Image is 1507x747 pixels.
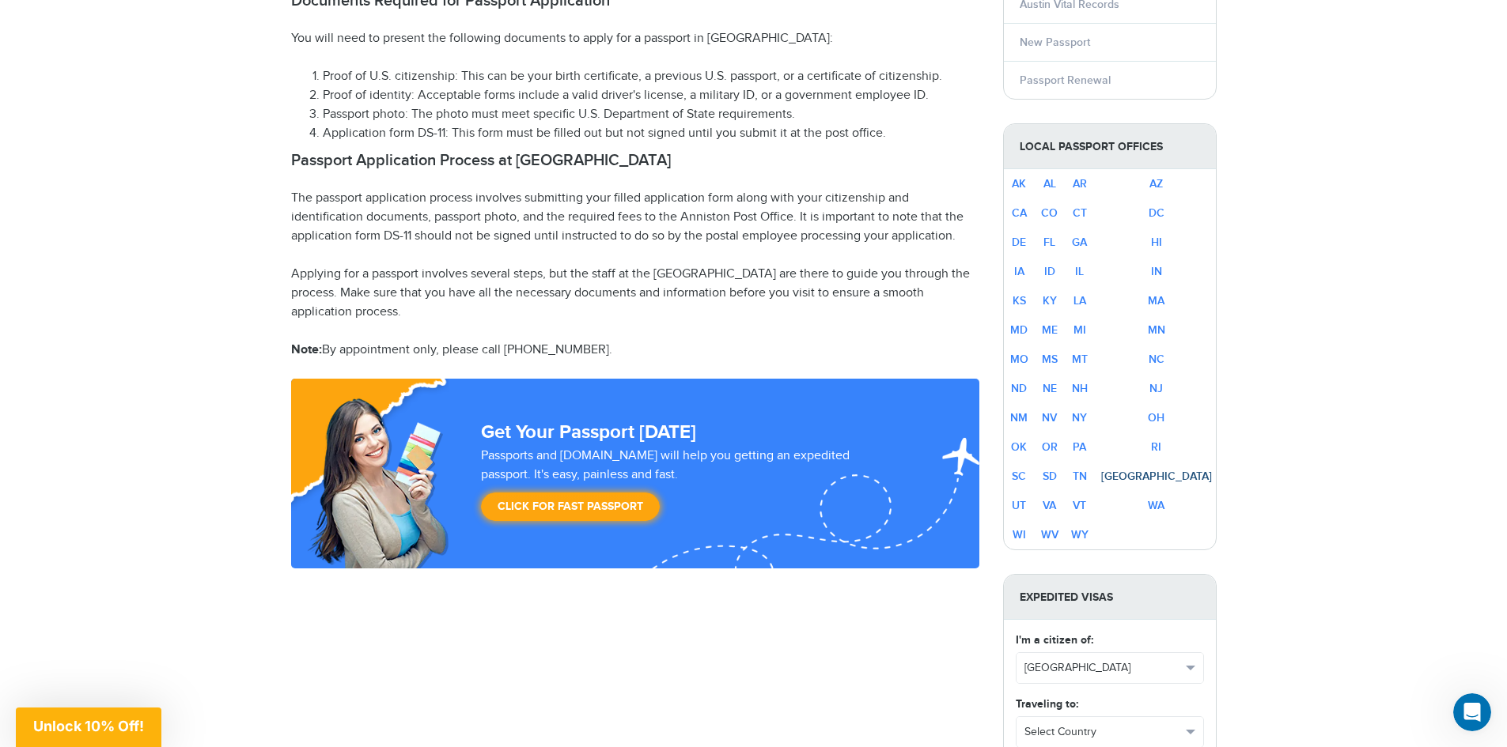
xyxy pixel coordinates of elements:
[481,421,696,443] strong: Get Your Passport [DATE]
[1072,411,1087,424] a: NY
[291,265,979,322] p: Applying for a passport involves several steps, but the staff at the [GEOGRAPHIC_DATA] are there ...
[1024,724,1181,740] span: Select Country
[1012,470,1026,483] a: SC
[1149,382,1163,395] a: NJ
[1072,236,1087,249] a: GA
[33,718,144,734] span: Unlock 10% Off!
[291,342,322,357] strong: Note:
[1012,499,1026,512] a: UT
[1024,660,1181,676] span: [GEOGRAPHIC_DATA]
[1042,411,1057,424] a: NV
[1010,323,1028,337] a: MD
[1151,236,1162,249] a: HI
[1043,294,1057,307] a: KY
[1012,177,1026,191] a: AK
[1073,440,1086,454] a: PA
[1073,470,1087,483] a: TN
[291,189,979,246] p: The passport application process involves submitting your filled application form along with your...
[1149,177,1163,191] a: AZ
[323,124,979,143] li: Application form DS-11: This form must be filled out but not signed until you submit it at the po...
[291,29,979,48] p: You will need to present the following documents to apply for a passport in [GEOGRAPHIC_DATA]:
[323,86,979,105] li: Proof of identity: Acceptable forms include a valid driver's license, a military ID, or a governm...
[1013,528,1026,541] a: WI
[1071,528,1089,541] a: WY
[1073,294,1086,307] a: LA
[1020,36,1090,49] a: New Passport
[1075,265,1084,278] a: IL
[1148,499,1164,512] a: WA
[1004,124,1216,169] strong: Local Passport Offices
[1042,353,1058,366] a: MS
[1010,353,1028,366] a: MO
[1043,470,1057,483] a: SD
[1148,411,1164,424] a: OH
[1014,265,1024,278] a: IA
[1041,206,1058,220] a: CO
[1010,411,1028,424] a: NM
[1043,177,1056,191] a: AL
[1148,294,1164,307] a: MA
[1011,382,1027,395] a: ND
[1012,206,1027,220] a: CA
[323,67,979,86] li: Proof of U.S. citizenship: This can be your birth certificate, a previous U.S. passport, or a cer...
[1004,575,1216,620] strong: Expedited Visas
[1073,206,1087,220] a: CT
[1016,632,1093,648] label: I'm a citizen of:
[1013,294,1026,307] a: KS
[1043,382,1057,395] a: NE
[1151,265,1162,278] a: IN
[1044,265,1055,278] a: ID
[1073,499,1086,512] a: VT
[1073,177,1087,191] a: AR
[1012,236,1026,249] a: DE
[1072,382,1088,395] a: NH
[1072,353,1088,366] a: MT
[291,341,979,360] p: By appointment only, please call [PHONE_NUMBER].
[1101,470,1212,483] a: [GEOGRAPHIC_DATA]
[1020,74,1111,87] a: Passport Renewal
[291,151,979,170] h2: Passport Application Process at [GEOGRAPHIC_DATA]
[1011,440,1027,454] a: OK
[1017,717,1203,747] button: Select Country
[1453,693,1491,731] iframe: Intercom live chat
[1042,323,1058,337] a: ME
[1043,499,1056,512] a: VA
[1149,206,1164,220] a: DC
[1017,653,1203,683] button: [GEOGRAPHIC_DATA]
[481,492,660,521] a: Click for Fast Passport
[1073,323,1086,337] a: MI
[475,447,907,529] div: Passports and [DOMAIN_NAME] will help you getting an expedited passport. It's easy, painless and ...
[1042,440,1058,454] a: OR
[16,707,161,747] div: Unlock 10% Off!
[1016,696,1078,712] label: Traveling to:
[1043,236,1055,249] a: FL
[323,105,979,124] li: Passport photo: The photo must meet specific U.S. Department of State requirements.
[1148,323,1165,337] a: MN
[1151,440,1161,454] a: RI
[1041,528,1058,541] a: WV
[1149,353,1164,366] a: NC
